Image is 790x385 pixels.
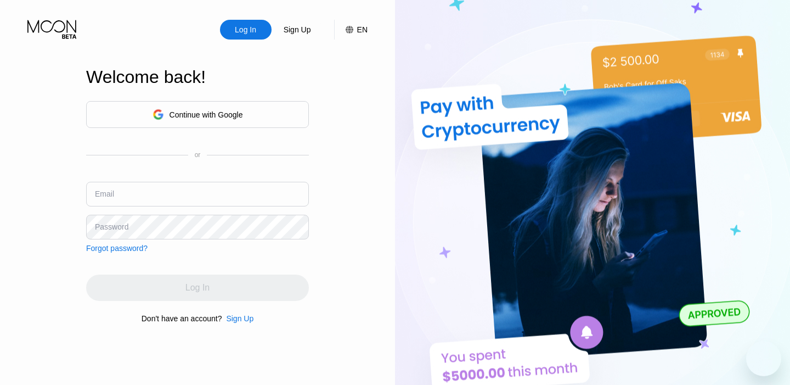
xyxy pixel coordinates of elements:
[142,314,222,323] div: Don't have an account?
[357,25,368,34] div: EN
[283,24,312,35] div: Sign Up
[95,189,114,198] div: Email
[334,20,368,40] div: EN
[222,314,253,323] div: Sign Up
[234,24,257,35] div: Log In
[226,314,253,323] div: Sign Up
[86,244,148,253] div: Forgot password?
[86,101,309,128] div: Continue with Google
[86,67,309,87] div: Welcome back!
[272,20,323,40] div: Sign Up
[746,341,781,376] iframe: Кнопка запуска окна обмена сообщениями
[170,110,243,119] div: Continue with Google
[195,151,201,159] div: or
[95,222,128,231] div: Password
[220,20,272,40] div: Log In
